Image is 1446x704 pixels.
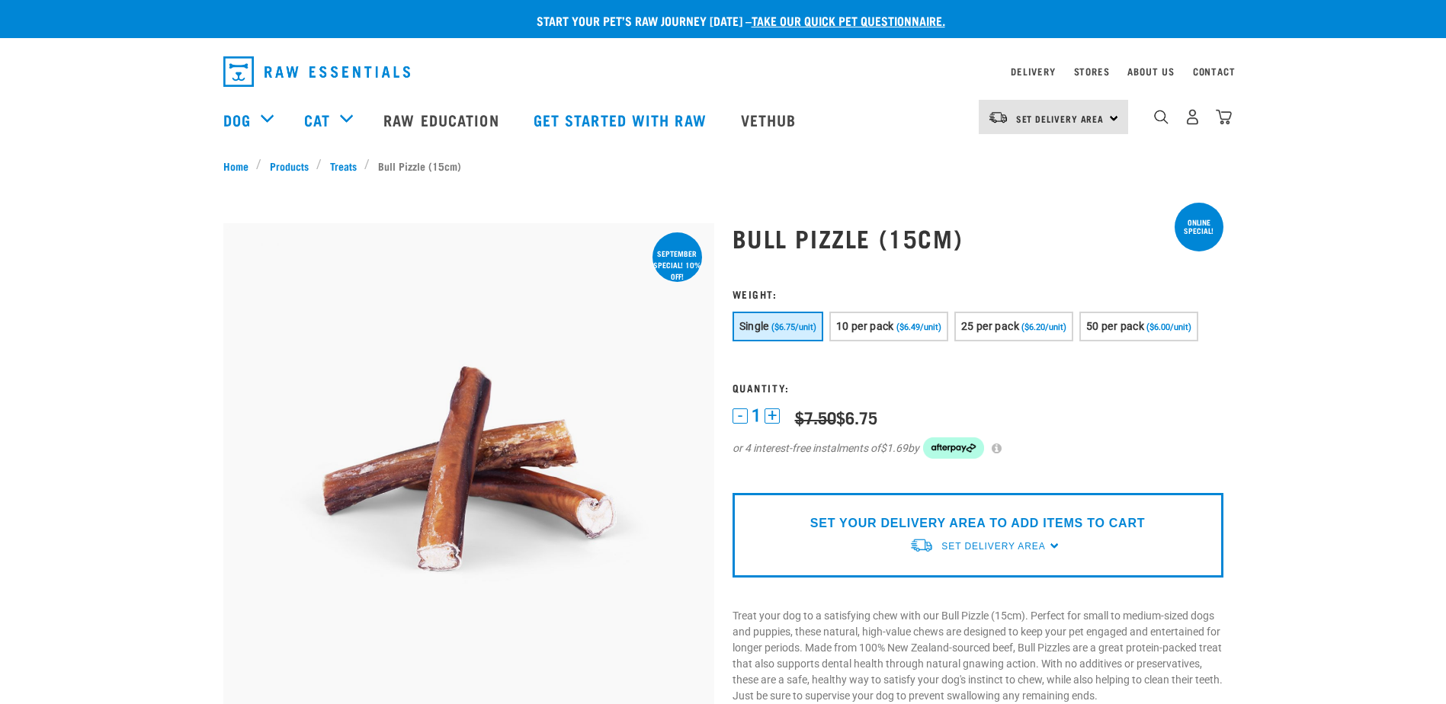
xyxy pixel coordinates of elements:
[733,608,1223,704] p: Treat your dog to a satisfying chew with our Bull Pizzle (15cm). Perfect for small to medium-size...
[1079,312,1198,341] button: 50 per pack ($6.00/unit)
[726,89,816,150] a: Vethub
[1011,69,1055,74] a: Delivery
[771,322,816,332] span: ($6.75/unit)
[1193,69,1236,74] a: Contact
[909,537,934,553] img: van-moving.png
[1185,109,1201,125] img: user.png
[518,89,726,150] a: Get started with Raw
[1086,320,1144,332] span: 50 per pack
[954,312,1073,341] button: 25 per pack ($6.20/unit)
[304,108,330,131] a: Cat
[795,408,877,427] div: $6.75
[322,158,364,174] a: Treats
[752,17,945,24] a: take our quick pet questionnaire.
[752,408,761,424] span: 1
[223,158,1223,174] nav: breadcrumbs
[1154,110,1169,124] img: home-icon-1@2x.png
[836,320,894,332] span: 10 per pack
[810,514,1145,533] p: SET YOUR DELIVERY AREA TO ADD ITEMS TO CART
[733,382,1223,393] h3: Quantity:
[739,320,769,332] span: Single
[211,50,1236,93] nav: dropdown navigation
[223,158,257,174] a: Home
[223,56,410,87] img: Raw Essentials Logo
[988,110,1008,124] img: van-moving.png
[733,408,748,424] button: -
[1016,116,1105,121] span: Set Delivery Area
[896,322,941,332] span: ($6.49/unit)
[795,412,836,421] strike: $7.50
[880,440,908,456] span: $1.69
[1216,109,1232,125] img: home-icon@2x.png
[223,108,251,131] a: Dog
[733,437,1223,459] div: or 4 interest-free instalments of by
[733,288,1223,299] h3: Weight:
[368,89,518,150] a: Raw Education
[923,437,984,459] img: Afterpay
[941,541,1045,552] span: Set Delivery Area
[733,312,823,341] button: Single ($6.75/unit)
[733,224,1223,251] h1: Bull Pizzle (15cm)
[1021,322,1066,332] span: ($6.20/unit)
[261,158,316,174] a: Products
[1074,69,1110,74] a: Stores
[829,312,948,341] button: 10 per pack ($6.49/unit)
[1127,69,1174,74] a: About Us
[765,408,780,424] button: +
[961,320,1019,332] span: 25 per pack
[1146,322,1191,332] span: ($6.00/unit)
